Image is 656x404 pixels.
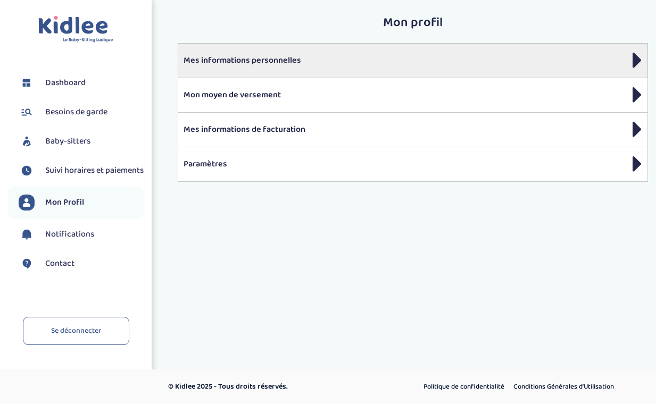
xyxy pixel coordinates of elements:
span: Besoins de garde [45,106,107,119]
p: Mon moyen de versement [184,89,642,102]
a: Baby-sitters [19,133,144,149]
img: besoin.svg [19,104,35,120]
img: logo.svg [38,16,113,43]
img: notification.svg [19,226,35,242]
a: Politique de confidentialité [420,380,508,394]
a: Dashboard [19,75,144,91]
p: Mes informations de facturation [184,123,642,136]
span: Baby-sitters [45,135,90,148]
img: contact.svg [19,256,35,272]
img: profil.svg [19,195,35,211]
span: Notifications [45,228,94,241]
p: © Kidlee 2025 - Tous droits réservés. [168,381,373,392]
a: Contact [19,256,144,272]
a: Se déconnecter [23,317,129,345]
p: Mes informations personnelles [184,54,642,67]
img: suivihoraire.svg [19,163,35,179]
img: dashboard.svg [19,75,35,91]
a: Conditions Générales d’Utilisation [510,380,618,394]
a: Mon Profil [19,195,144,211]
span: Dashboard [45,77,86,89]
span: Suivi horaires et paiements [45,164,144,177]
p: Paramètres [184,158,642,171]
h2: Mon profil [178,16,648,30]
span: Mon Profil [45,196,84,209]
a: Besoins de garde [19,104,144,120]
a: Notifications [19,226,144,242]
a: Suivi horaires et paiements [19,163,144,179]
span: Contact [45,257,74,270]
img: babysitters.svg [19,133,35,149]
